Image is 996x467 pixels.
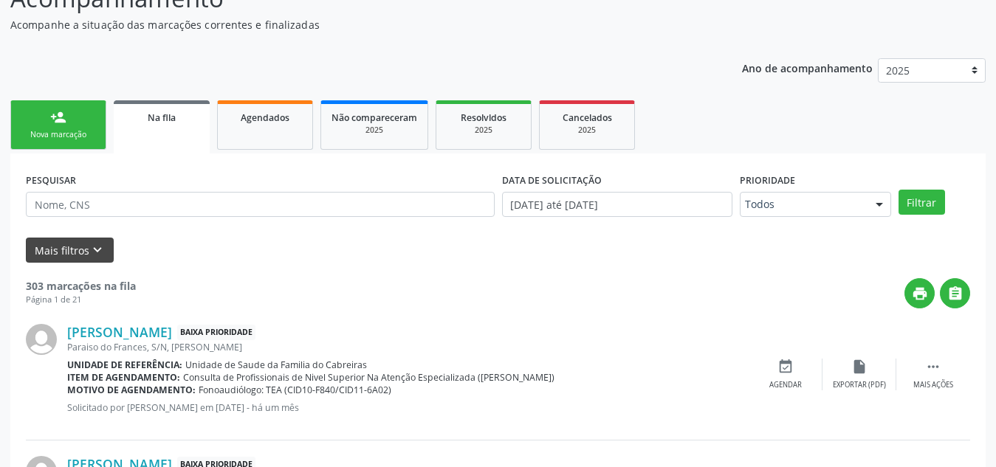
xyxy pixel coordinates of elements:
div: Exportar (PDF) [833,380,886,390]
span: Não compareceram [332,111,417,124]
strong: 303 marcações na fila [26,279,136,293]
a: [PERSON_NAME] [67,324,172,340]
i: print [912,286,928,302]
div: Agendar [769,380,802,390]
i: insert_drive_file [851,359,868,375]
div: person_add [50,109,66,125]
span: Cancelados [563,111,612,124]
div: Página 1 de 21 [26,294,136,306]
div: 2025 [332,125,417,136]
p: Solicitado por [PERSON_NAME] em [DATE] - há um mês [67,401,749,414]
input: Nome, CNS [26,192,495,217]
input: Selecione um intervalo [502,192,732,217]
span: Na fila [148,111,176,124]
b: Item de agendamento: [67,371,180,384]
div: Paraiso do Frances, S/N, [PERSON_NAME] [67,341,749,353]
label: DATA DE SOLICITAÇÃO [502,169,602,192]
button: Mais filtroskeyboard_arrow_down [26,238,114,263]
i: keyboard_arrow_down [89,242,106,258]
label: PESQUISAR [26,169,76,192]
button: Filtrar [899,190,945,215]
p: Acompanhe a situação das marcações correntes e finalizadas [10,17,693,32]
span: Fonoaudiólogo: TEA (CID10-F840/CID11-6A02) [199,384,391,396]
i:  [925,359,941,375]
span: Baixa Prioridade [177,325,255,340]
button:  [940,278,970,308]
div: 2025 [550,125,624,136]
i: event_available [777,359,794,375]
img: img [26,324,57,355]
div: Nova marcação [21,129,95,140]
b: Motivo de agendamento: [67,384,196,396]
span: Todos [745,197,861,212]
span: Agendados [241,111,289,124]
div: 2025 [447,125,521,136]
span: Resolvidos [461,111,506,124]
span: Unidade de Saude da Familia do Cabreiras [185,359,367,371]
i:  [947,286,964,302]
label: Prioridade [740,169,795,192]
p: Ano de acompanhamento [742,58,873,77]
div: Mais ações [913,380,953,390]
b: Unidade de referência: [67,359,182,371]
span: Consulta de Profissionais de Nivel Superior Na Atenção Especializada ([PERSON_NAME]) [183,371,554,384]
button: print [904,278,935,308]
